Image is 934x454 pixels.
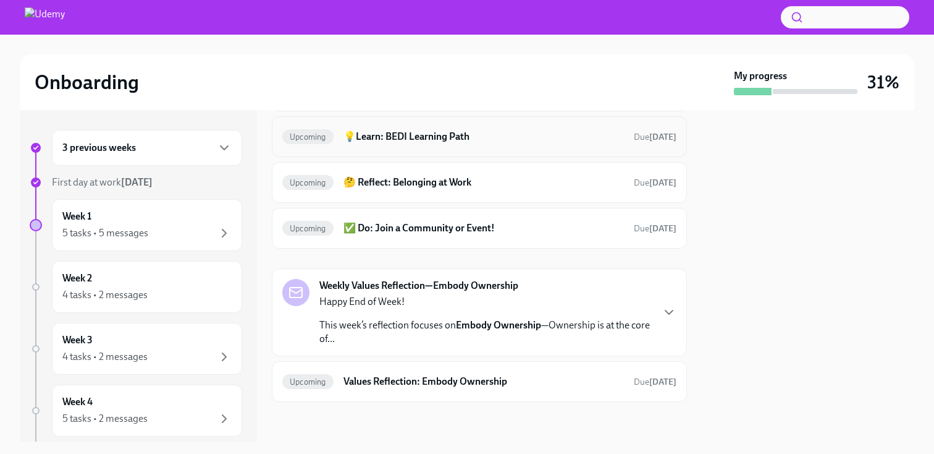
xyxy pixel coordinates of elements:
div: 4 tasks • 2 messages [62,288,148,302]
h6: Values Reflection: Embody Ownership [343,375,624,388]
a: UpcomingValues Reflection: Embody OwnershipDue[DATE] [282,372,676,392]
p: Happy End of Week! [319,295,652,309]
span: Due [634,223,676,234]
strong: [DATE] [649,178,676,188]
div: 5 tasks • 5 messages [62,226,148,240]
p: This week’s reflection focuses on —Ownership is at the core of... [319,319,652,346]
h6: 🤔 Reflect: Belonging at Work [343,176,624,189]
span: Upcoming [282,377,334,387]
h6: ✅ Do: Join a Community or Event! [343,221,624,235]
span: First day at work [52,176,153,188]
a: First day at work[DATE] [30,176,242,189]
a: Week 34 tasks • 2 messages [30,323,242,375]
h6: Week 1 [62,210,91,223]
span: Due [634,178,676,188]
strong: Weekly Values Reflection—Embody Ownership [319,279,518,293]
a: Week 24 tasks • 2 messages [30,261,242,313]
strong: My progress [734,69,787,83]
span: September 6th, 2025 10:00 [634,223,676,234]
a: Week 15 tasks • 5 messages [30,199,242,251]
strong: [DATE] [649,223,676,234]
div: 4 tasks • 2 messages [62,350,148,364]
strong: [DATE] [649,377,676,387]
strong: [DATE] [649,132,676,142]
h2: Onboarding [35,70,139,95]
span: Upcoming [282,224,334,233]
span: September 6th, 2025 10:00 [634,177,676,189]
div: 3 previous weeks [52,130,242,166]
h6: Week 3 [62,333,93,347]
h3: 31% [867,71,899,93]
span: September 7th, 2025 10:00 [634,376,676,388]
h6: Week 4 [62,395,93,409]
strong: [DATE] [121,176,153,188]
a: Week 45 tasks • 2 messages [30,385,242,437]
img: Udemy [25,7,65,27]
h6: Week 2 [62,272,92,285]
h6: 3 previous weeks [62,141,136,155]
a: Upcoming💡Learn: BEDI Learning PathDue[DATE] [282,127,676,147]
span: September 6th, 2025 10:00 [634,131,676,143]
span: Upcoming [282,178,334,187]
span: Due [634,377,676,387]
span: Upcoming [282,132,334,142]
span: Due [634,132,676,142]
strong: Embody Ownership [456,319,541,331]
h6: 💡Learn: BEDI Learning Path [343,130,624,143]
a: Upcoming🤔 Reflect: Belonging at WorkDue[DATE] [282,173,676,192]
div: 5 tasks • 2 messages [62,412,148,426]
a: Upcoming✅ Do: Join a Community or Event!Due[DATE] [282,218,676,238]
